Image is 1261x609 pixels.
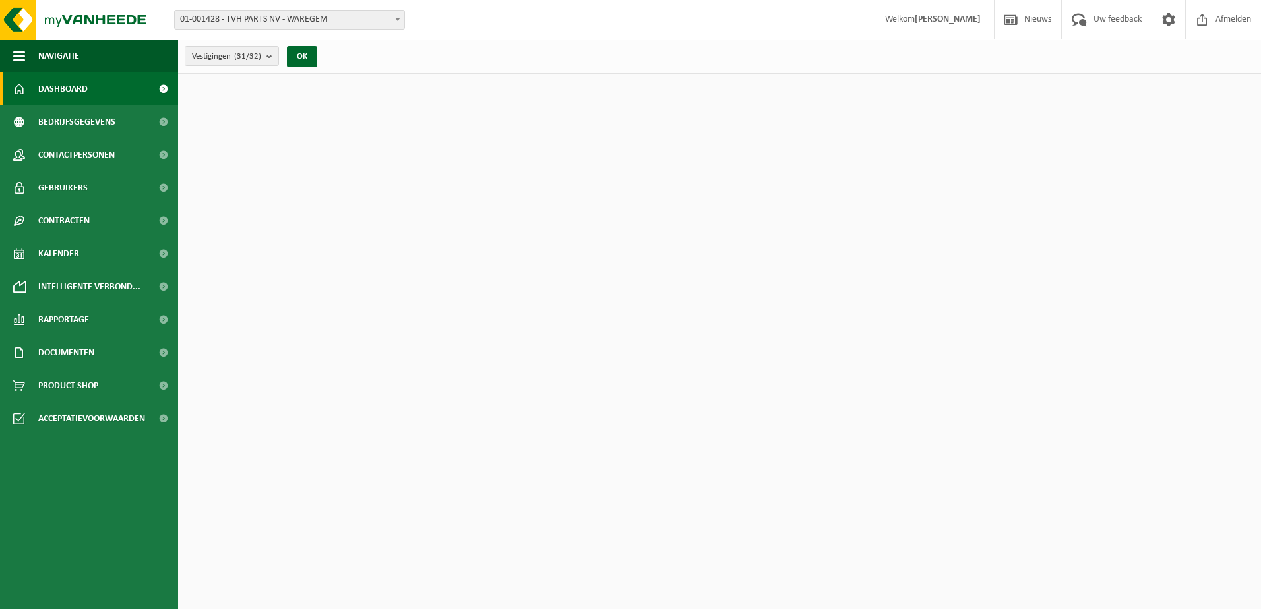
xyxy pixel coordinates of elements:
span: 01-001428 - TVH PARTS NV - WAREGEM [175,11,404,29]
span: Kalender [38,237,79,270]
span: Gebruikers [38,171,88,204]
button: OK [287,46,317,67]
span: Navigatie [38,40,79,72]
span: Contracten [38,204,90,237]
span: Product Shop [38,369,98,402]
span: Acceptatievoorwaarden [38,402,145,435]
button: Vestigingen(31/32) [185,46,279,66]
span: Bedrijfsgegevens [38,105,115,138]
span: Documenten [38,336,94,369]
span: Intelligente verbond... [38,270,140,303]
span: Rapportage [38,303,89,336]
count: (31/32) [234,52,261,61]
span: 01-001428 - TVH PARTS NV - WAREGEM [174,10,405,30]
span: Vestigingen [192,47,261,67]
span: Dashboard [38,72,88,105]
span: Contactpersonen [38,138,115,171]
strong: [PERSON_NAME] [915,14,981,24]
